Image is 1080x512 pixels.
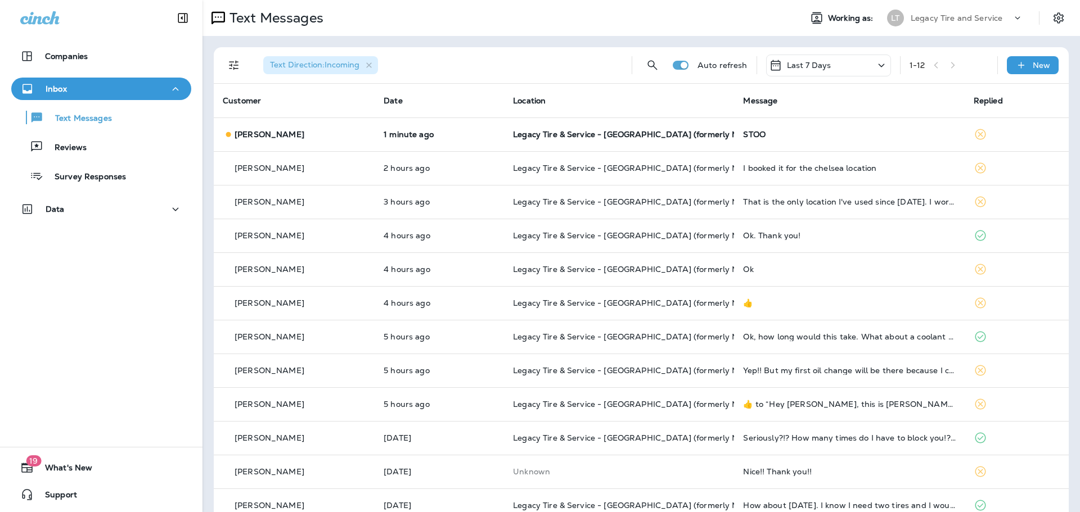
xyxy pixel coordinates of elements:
p: Auto refresh [697,61,748,70]
p: Companies [45,52,88,61]
p: [PERSON_NAME] [235,265,304,274]
div: Text Direction:Incoming [263,56,378,74]
p: [PERSON_NAME] [235,164,304,173]
div: ​👍​ to “ Hey Curtis, this is Brandon from Legacy Tire & Service - Birmingham (formerly Magic City... [743,400,955,409]
span: Legacy Tire & Service - [GEOGRAPHIC_DATA] (formerly Magic City Tire & Service) [513,332,830,342]
span: Legacy Tire & Service - [GEOGRAPHIC_DATA] (formerly Magic City Tire & Service) [513,365,830,375]
span: Legacy Tire & Service - [GEOGRAPHIC_DATA] (formerly Magic City Tire & Service) [513,264,830,274]
p: Last 7 Days [787,61,831,70]
p: Oct 9, 2025 11:20 AM [384,298,495,307]
p: Oct 9, 2025 10:22 AM [384,400,495,409]
span: Legacy Tire & Service - [GEOGRAPHIC_DATA] (formerly Magic City Tire & Service) [513,197,830,207]
p: [PERSON_NAME] [235,298,304,307]
p: [PERSON_NAME] [235,433,304,442]
div: Seriously?!? How many times do I have to block you!?!? [743,433,955,442]
span: Replied [974,96,1003,106]
button: Inbox [11,78,191,100]
span: Legacy Tire & Service - [GEOGRAPHIC_DATA] (formerly Magic City Tire & Service) [513,163,830,173]
p: Oct 9, 2025 01:40 PM [384,164,495,173]
p: Oct 9, 2025 04:06 PM [384,130,495,139]
p: Data [46,205,65,214]
p: Text Messages [44,114,112,124]
p: Inbox [46,84,67,93]
p: Oct 2, 2025 10:30 AM [384,501,495,510]
button: Companies [11,45,191,67]
p: [PERSON_NAME] [235,332,304,341]
button: Collapse Sidebar [167,7,199,29]
span: Location [513,96,546,106]
p: [PERSON_NAME] [235,501,304,510]
span: Legacy Tire & Service - [GEOGRAPHIC_DATA] (formerly Magic City Tire & Service) [513,433,830,443]
div: Ok. Thank you! [743,231,955,240]
button: Data [11,198,191,220]
button: 19What's New [11,456,191,479]
button: Reviews [11,135,191,158]
p: Oct 5, 2025 10:28 AM [384,433,495,442]
button: Survey Responses [11,164,191,188]
p: [PERSON_NAME] [235,130,304,139]
p: [PERSON_NAME] [235,231,304,240]
div: Nice!! Thank you!! [743,467,955,476]
span: Legacy Tire & Service - [GEOGRAPHIC_DATA] (formerly Magic City Tire & Service) [513,500,830,510]
span: 19 [26,455,41,466]
p: New [1033,61,1050,70]
div: Yep!! But my first oil change will be there because I can hug the owner❤️❤️ [743,366,955,375]
p: Oct 9, 2025 11:30 AM [384,265,495,274]
span: Date [384,96,403,106]
span: Customer [223,96,261,106]
p: [PERSON_NAME] [235,400,304,409]
p: [PERSON_NAME] [235,366,304,375]
p: Oct 3, 2025 08:56 AM [384,467,495,476]
p: [PERSON_NAME] [235,467,304,476]
button: Filters [223,54,245,76]
div: Ok [743,265,955,274]
span: Support [34,490,77,504]
span: Legacy Tire & Service - [GEOGRAPHIC_DATA] (formerly Magic City Tire & Service) [513,298,830,308]
p: Text Messages [225,10,323,26]
div: Ok, how long would this take. What about a coolant flush? Any other maintenance needed at 55k miles [743,332,955,341]
div: How about on Monday. I know I need two tires and I would like a basic checkup of the car in gener... [743,501,955,510]
span: What's New [34,463,92,477]
button: Settings [1048,8,1069,28]
div: 👍 [743,298,955,307]
div: STOO [743,130,955,139]
span: Working as: [828,13,876,23]
p: Oct 9, 2025 11:30 AM [384,231,495,240]
span: Text Direction : Incoming [270,60,359,70]
span: Message [743,96,777,106]
p: Oct 9, 2025 12:15 PM [384,197,495,206]
p: This customer does not have a last location and the phone number they messaged is not assigned to... [513,467,725,476]
button: Text Messages [11,106,191,129]
div: LT [887,10,904,26]
span: Legacy Tire & Service - [GEOGRAPHIC_DATA] (formerly Magic City Tire & Service) [513,230,830,241]
button: Search Messages [641,54,664,76]
p: [PERSON_NAME] [235,197,304,206]
div: I booked it for the chelsea location [743,164,955,173]
div: 1 - 12 [910,61,925,70]
p: Reviews [43,143,87,153]
span: Legacy Tire & Service - [GEOGRAPHIC_DATA] (formerly Magic City Tire & Service) [513,399,830,409]
p: Survey Responses [43,172,126,183]
p: Oct 9, 2025 10:31 AM [384,366,495,375]
p: Legacy Tire and Service [911,13,1002,22]
button: Support [11,483,191,506]
span: Legacy Tire & Service - [GEOGRAPHIC_DATA] (formerly Magic City Tire & Service) [513,129,830,139]
div: That is the only location I've used since 2008. I worked across the street from your building for... [743,197,955,206]
p: Oct 9, 2025 10:46 AM [384,332,495,341]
